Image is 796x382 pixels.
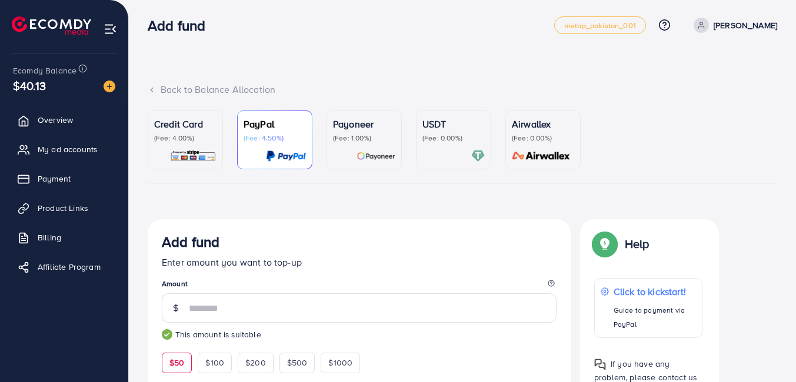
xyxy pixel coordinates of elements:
[714,18,777,32] p: [PERSON_NAME]
[169,357,184,368] span: $50
[244,133,306,143] p: (Fee: 4.50%)
[625,237,650,251] p: Help
[512,133,574,143] p: (Fee: 0.00%)
[154,133,217,143] p: (Fee: 4.00%)
[38,114,73,126] span: Overview
[13,65,76,76] span: Ecomdy Balance
[564,22,636,29] span: metap_pakistan_001
[328,357,352,368] span: $1000
[422,117,485,131] p: USDT
[162,329,172,340] img: guide
[422,133,485,143] p: (Fee: 0.00%)
[333,133,395,143] p: (Fee: 1.00%)
[746,329,787,373] iframe: Chat
[38,232,61,243] span: Billing
[162,255,557,269] p: Enter amount you want to top-up
[244,117,306,131] p: PayPal
[508,149,574,163] img: card
[9,108,119,132] a: Overview
[266,149,306,163] img: card
[245,357,266,368] span: $200
[554,16,646,34] a: metap_pakistan_001
[9,196,119,220] a: Product Links
[170,149,217,163] img: card
[13,77,46,94] span: $40.13
[9,138,119,161] a: My ad accounts
[148,17,215,34] h3: Add fund
[614,303,696,331] p: Guide to payment via PayPal
[9,167,119,190] a: Payment
[104,81,115,92] img: image
[12,16,91,35] img: logo
[512,117,574,131] p: Airwallex
[357,149,395,163] img: card
[38,261,101,273] span: Affiliate Program
[148,83,777,96] div: Back to Balance Allocation
[205,357,224,368] span: $100
[287,357,308,368] span: $500
[9,226,119,249] a: Billing
[38,202,88,214] span: Product Links
[104,22,117,36] img: menu
[162,329,557,340] small: This amount is suitable
[594,358,606,370] img: Popup guide
[38,143,98,155] span: My ad accounts
[333,117,395,131] p: Payoneer
[614,284,696,299] p: Click to kickstart!
[471,149,485,163] img: card
[38,173,71,185] span: Payment
[162,233,219,250] h3: Add fund
[594,233,615,254] img: Popup guide
[162,279,557,293] legend: Amount
[689,18,777,33] a: [PERSON_NAME]
[154,117,217,131] p: Credit Card
[9,255,119,279] a: Affiliate Program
